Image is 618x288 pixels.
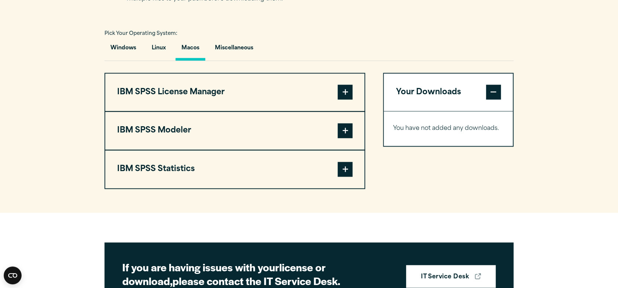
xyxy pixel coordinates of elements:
[105,73,364,111] button: IBM SPSS License Manager
[384,73,513,111] button: Your Downloads
[384,111,513,146] div: Your Downloads
[393,123,503,134] p: You have not added any downloads.
[209,39,259,60] button: Miscellaneous
[146,39,172,60] button: Linux
[104,31,177,36] span: Pick Your Operating System:
[406,265,496,288] a: IT Service Desk
[105,112,364,150] button: IBM SPSS Modeler
[4,266,22,284] button: Open CMP widget
[104,39,142,60] button: Windows
[105,150,364,188] button: IBM SPSS Statistics
[421,272,469,282] strong: IT Service Desk
[176,39,205,60] button: Macos
[122,260,383,288] h2: If you are having issues with your please contact the IT Service Desk.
